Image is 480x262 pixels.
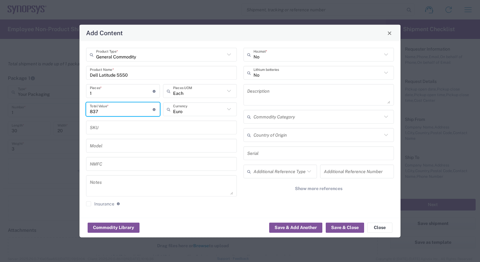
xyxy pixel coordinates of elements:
[269,222,322,232] button: Save & Add Another
[326,222,364,232] button: Save & Close
[86,28,123,37] h4: Add Content
[295,186,342,192] span: Show more references
[385,29,394,37] button: Close
[88,222,139,232] button: Commodity Library
[86,201,114,206] label: Insurance
[367,222,392,232] button: Close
